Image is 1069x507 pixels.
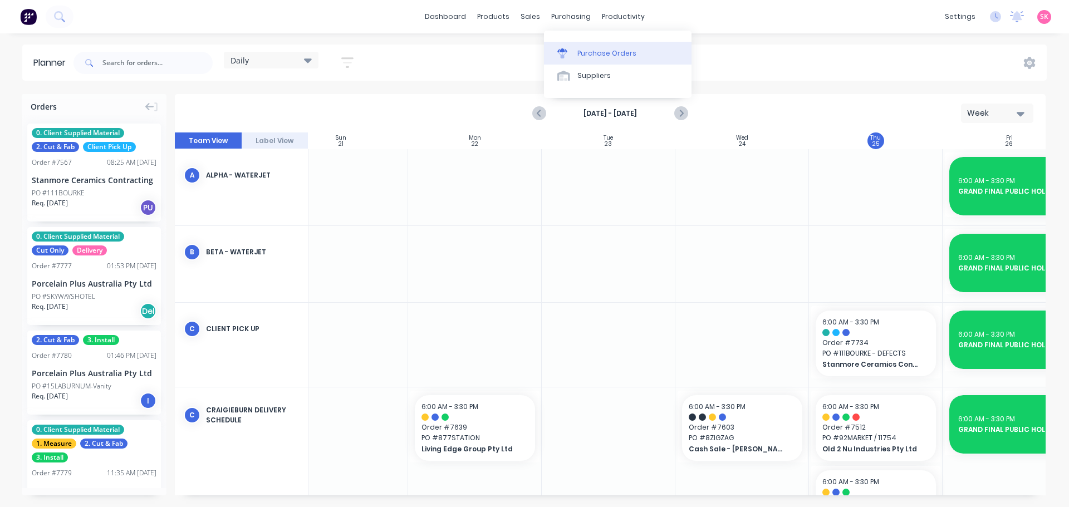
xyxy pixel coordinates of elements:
[544,65,692,87] a: Suppliers
[206,170,299,180] div: Alpha - Waterjet
[958,186,1061,196] span: GRAND FINAL PUBLIC HOLIDAY
[107,468,156,478] div: 11:35 AM [DATE]
[822,477,879,486] span: 6:00 AM - 3:30 PM
[822,433,929,443] span: PO # 92MARKET / 11754
[822,422,929,432] span: Order # 7512
[32,485,156,496] div: [GEOGRAPHIC_DATA]
[958,414,1015,424] span: 6:00 AM - 3:30 PM
[469,135,481,141] div: Mon
[80,439,128,449] span: 2. Cut & Fab
[32,452,68,462] span: 3. Install
[32,174,156,186] div: Stanmore Ceramics Contracting
[32,232,124,242] span: 0. Client Supplied Material
[822,360,919,370] span: Stanmore Ceramics Contracting
[421,422,528,432] span: Order # 7639
[577,48,636,58] div: Purchase Orders
[419,8,472,25] a: dashboard
[32,425,124,435] span: 0. Client Supplied Material
[32,128,124,138] span: 0. Client Supplied Material
[958,340,1061,350] span: GRAND FINAL PUBLIC HOLIDAY
[605,141,612,147] div: 23
[336,135,346,141] div: Sun
[102,52,213,74] input: Search for orders...
[1040,12,1048,22] span: SK
[596,8,650,25] div: productivity
[736,135,748,141] div: Wed
[958,329,1015,339] span: 6:00 AM - 3:30 PM
[31,101,57,112] span: Orders
[546,8,596,25] div: purchasing
[958,263,1061,273] span: GRAND FINAL PUBLIC HOLIDAY
[184,321,200,337] div: C
[184,167,200,184] div: A
[689,444,785,454] span: Cash Sale - [PERSON_NAME]
[107,351,156,361] div: 01:46 PM [DATE]
[32,245,68,255] span: Cut Only
[939,8,981,25] div: settings
[32,367,156,379] div: Porcelain Plus Australia Pty Ltd
[231,55,249,66] span: Daily
[555,109,666,119] strong: [DATE] - [DATE]
[958,176,1015,185] span: 6:00 AM - 3:30 PM
[958,253,1015,262] span: 6:00 AM - 3:30 PM
[958,425,1061,435] span: GRAND FINAL PUBLIC HOLIDAY
[32,292,95,302] div: PO #SKYWAYSHOTEL
[1006,141,1013,147] div: 26
[32,391,68,401] span: Req. [DATE]
[107,157,156,168] div: 08:25 AM [DATE]
[689,402,746,411] span: 6:00 AM - 3:30 PM
[206,405,299,425] div: Craigieburn Delivery Schedule
[175,132,242,149] button: Team View
[822,444,919,454] span: Old 2 Nu Industries Pty Ltd
[184,407,200,424] div: C
[83,142,136,152] span: Client Pick Up
[689,422,796,432] span: Order # 7603
[739,141,746,147] div: 24
[32,188,85,198] div: PO #111BOURKE
[140,199,156,216] div: PU
[515,8,546,25] div: sales
[32,198,68,208] span: Req. [DATE]
[32,439,76,449] span: 1. Measure
[32,142,79,152] span: 2. Cut & Fab
[32,335,79,345] span: 2. Cut & Fab
[822,348,929,358] span: PO # 111BOURKE - DEFECTS
[1006,135,1013,141] div: Fri
[242,132,308,149] button: Label View
[604,135,613,141] div: Tue
[472,141,478,147] div: 22
[967,107,1018,119] div: Week
[32,302,68,312] span: Req. [DATE]
[140,303,156,319] div: Del
[33,56,71,70] div: Planner
[822,338,929,348] span: Order # 7734
[206,247,299,257] div: Beta - Waterjet
[32,157,72,168] div: Order # 7567
[184,244,200,260] div: B
[689,433,796,443] span: PO # 8ZIGZAG
[421,433,528,443] span: PO # 877STATION
[339,141,344,147] div: 21
[32,381,111,391] div: PO #15LABURNUM-Vanity
[577,71,611,81] div: Suppliers
[870,135,881,141] div: Thu
[472,8,515,25] div: products
[140,392,156,409] div: I
[32,261,72,271] div: Order # 7777
[206,324,299,334] div: Client Pick Up
[20,8,37,25] img: Factory
[872,141,879,147] div: 25
[544,42,692,64] a: Purchase Orders
[72,245,107,255] span: Delivery
[421,402,478,411] span: 6:00 AM - 3:30 PM
[32,351,72,361] div: Order # 7780
[421,444,518,454] span: Living Edge Group Pty Ltd
[961,104,1033,123] button: Week
[32,278,156,289] div: Porcelain Plus Australia Pty Ltd
[32,468,72,478] div: Order # 7779
[107,261,156,271] div: 01:53 PM [DATE]
[83,335,119,345] span: 3. Install
[822,402,879,411] span: 6:00 AM - 3:30 PM
[822,317,879,327] span: 6:00 AM - 3:30 PM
